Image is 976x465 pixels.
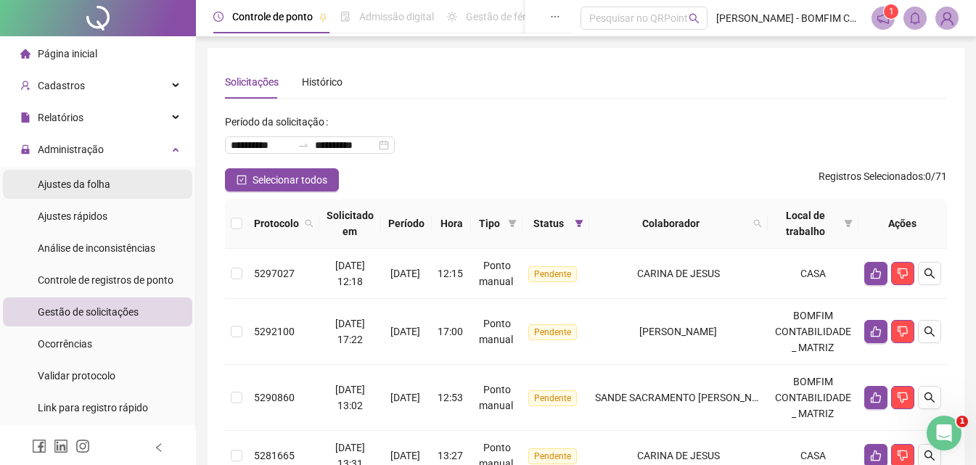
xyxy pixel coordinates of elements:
span: clock-circle [213,12,224,22]
span: search [924,450,935,461]
span: like [870,268,882,279]
span: Registros Selecionados [819,170,923,182]
span: Controle de ponto [232,11,313,22]
span: 1 [956,416,968,427]
span: to [298,139,309,151]
span: [DATE] 17:22 [335,318,365,345]
span: Ajustes da folha [38,178,110,190]
div: Solicitações [225,74,279,90]
span: Pendente [528,266,577,282]
span: filter [572,213,586,234]
span: Status [528,215,568,231]
span: [PERSON_NAME] [639,326,717,337]
span: swap-right [298,139,309,151]
span: [DATE] [390,268,420,279]
span: ellipsis [550,12,560,22]
span: dislike [897,392,909,403]
span: 12:15 [438,268,463,279]
span: Validar protocolo [38,370,115,382]
span: Cadastros [38,80,85,91]
span: instagram [75,439,90,453]
span: Pendente [528,390,577,406]
span: Protocolo [254,215,299,231]
span: lock [20,144,30,155]
span: Colaborador [595,215,747,231]
span: Admissão digital [359,11,434,22]
span: search [753,219,762,228]
span: like [870,392,882,403]
td: CASA [768,249,858,299]
span: CARINA DE JESUS [637,268,720,279]
span: filter [575,219,583,228]
span: [DATE] [390,450,420,461]
span: filter [508,219,517,228]
span: 5281665 [254,450,295,461]
span: dislike [897,268,909,279]
img: 1027 [936,7,958,29]
span: filter [505,213,520,234]
span: search [750,213,765,234]
span: 5297027 [254,268,295,279]
span: SANDE SACRAMENTO [PERSON_NAME] [595,392,776,403]
span: Selecionar todos [253,172,327,188]
span: file [20,112,30,123]
span: [DATE] 12:18 [335,260,365,287]
span: CARINA DE JESUS [637,450,720,461]
span: 13:27 [438,450,463,461]
span: left [154,443,164,453]
span: search [689,13,700,24]
sup: 1 [884,4,898,19]
span: dislike [897,450,909,461]
span: like [870,326,882,337]
span: bell [909,12,922,25]
span: user-add [20,81,30,91]
span: Local de trabalho [774,207,838,239]
span: sun [447,12,457,22]
div: Histórico [302,74,343,90]
iframe: Intercom live chat [927,416,961,450]
span: Tipo [477,215,502,231]
span: 1 [889,7,894,17]
span: linkedin [54,439,68,453]
span: like [870,450,882,461]
span: Administração [38,144,104,155]
div: Ações [864,215,941,231]
span: Gestão de solicitações [38,306,139,318]
span: search [924,392,935,403]
span: filter [841,205,856,242]
span: Análise de inconsistências [38,242,155,254]
span: [PERSON_NAME] - BOMFIM CONTABILIDADE E AUDITORIA S/S EPP [716,10,863,26]
span: Ponto manual [479,260,513,287]
span: Ponto manual [479,318,513,345]
span: home [20,49,30,59]
span: [DATE] [390,326,420,337]
span: 17:00 [438,326,463,337]
td: BOMFIM CONTABILIDADE _ MATRIZ [768,299,858,365]
span: : 0 / 71 [819,168,947,192]
span: search [924,268,935,279]
label: Período da solicitação [225,110,334,133]
span: search [305,219,313,228]
span: search [302,213,316,234]
td: BOMFIM CONTABILIDADE _ MATRIZ [768,365,858,431]
span: dislike [897,326,909,337]
span: Ponto manual [479,384,513,411]
th: Período [381,199,432,249]
span: Relatórios [38,112,83,123]
span: 12:53 [438,392,463,403]
span: file-done [340,12,350,22]
span: Página inicial [38,48,97,59]
span: Gestão de férias [466,11,539,22]
th: Solicitado em [319,199,381,249]
span: 5292100 [254,326,295,337]
span: pushpin [319,13,327,22]
span: Pendente [528,324,577,340]
button: Selecionar todos [225,168,339,192]
span: notification [877,12,890,25]
span: [DATE] 13:02 [335,384,365,411]
span: Ajustes rápidos [38,210,107,222]
span: check-square [237,175,247,185]
th: Hora [432,199,471,249]
span: facebook [32,439,46,453]
span: Link para registro rápido [38,402,148,413]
